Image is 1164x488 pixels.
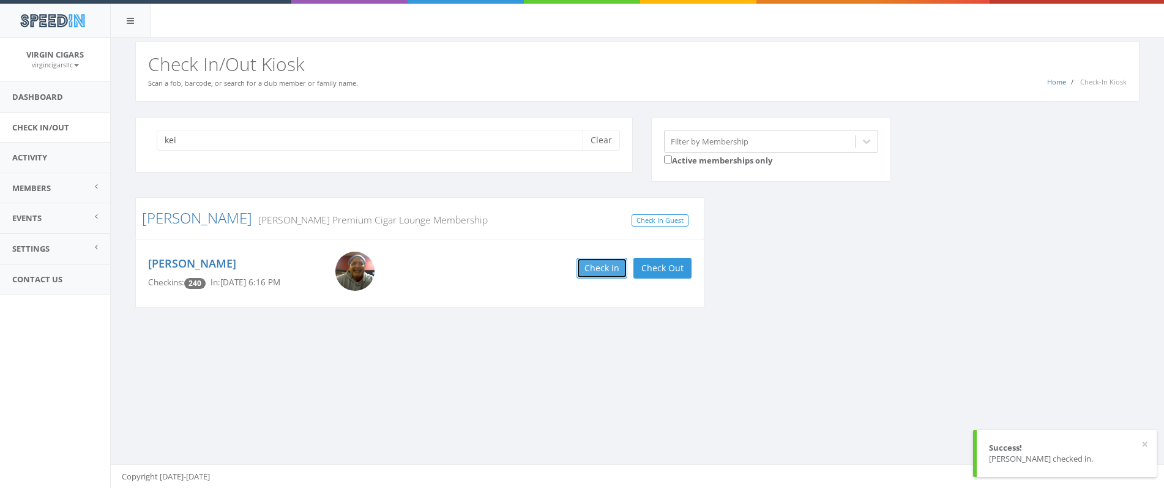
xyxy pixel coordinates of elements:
[671,135,748,147] div: Filter by Membership
[12,212,42,223] span: Events
[632,214,688,227] a: Check In Guest
[148,54,1127,74] h2: Check In/Out Kiosk
[157,130,592,151] input: Search a name to check in
[32,59,79,70] a: virgincigarsllc
[211,277,280,288] span: In: [DATE] 6:16 PM
[14,9,91,32] img: speedin_logo.png
[576,258,627,279] button: Check in
[1141,438,1148,451] button: ×
[12,182,51,193] span: Members
[664,153,772,167] label: Active memberships only
[12,243,50,254] span: Settings
[633,258,692,279] button: Check Out
[664,156,672,163] input: Active memberships only
[989,453,1144,465] div: [PERSON_NAME] checked in.
[26,49,84,60] span: Virgin Cigars
[148,277,184,288] span: Checkins:
[989,442,1144,454] div: Success!
[1047,77,1066,86] a: Home
[148,256,236,271] a: [PERSON_NAME]
[335,252,375,291] img: Keith_Johnson.png
[12,274,62,285] span: Contact Us
[32,61,79,69] small: virgincigarsllc
[148,78,358,88] small: Scan a fob, barcode, or search for a club member or family name.
[184,278,206,289] span: Checkin count
[142,208,252,228] a: [PERSON_NAME]
[252,213,488,227] small: [PERSON_NAME] Premium Cigar Lounge Membership
[583,130,620,151] button: Clear
[1080,77,1127,86] span: Check-In Kiosk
